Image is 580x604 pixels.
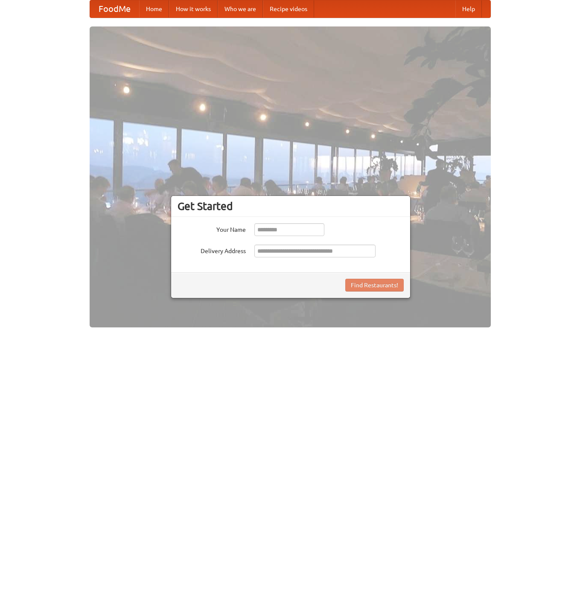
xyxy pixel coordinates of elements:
[178,200,404,213] h3: Get Started
[169,0,218,18] a: How it works
[178,245,246,255] label: Delivery Address
[139,0,169,18] a: Home
[90,0,139,18] a: FoodMe
[345,279,404,292] button: Find Restaurants!
[455,0,482,18] a: Help
[218,0,263,18] a: Who we are
[178,223,246,234] label: Your Name
[263,0,314,18] a: Recipe videos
